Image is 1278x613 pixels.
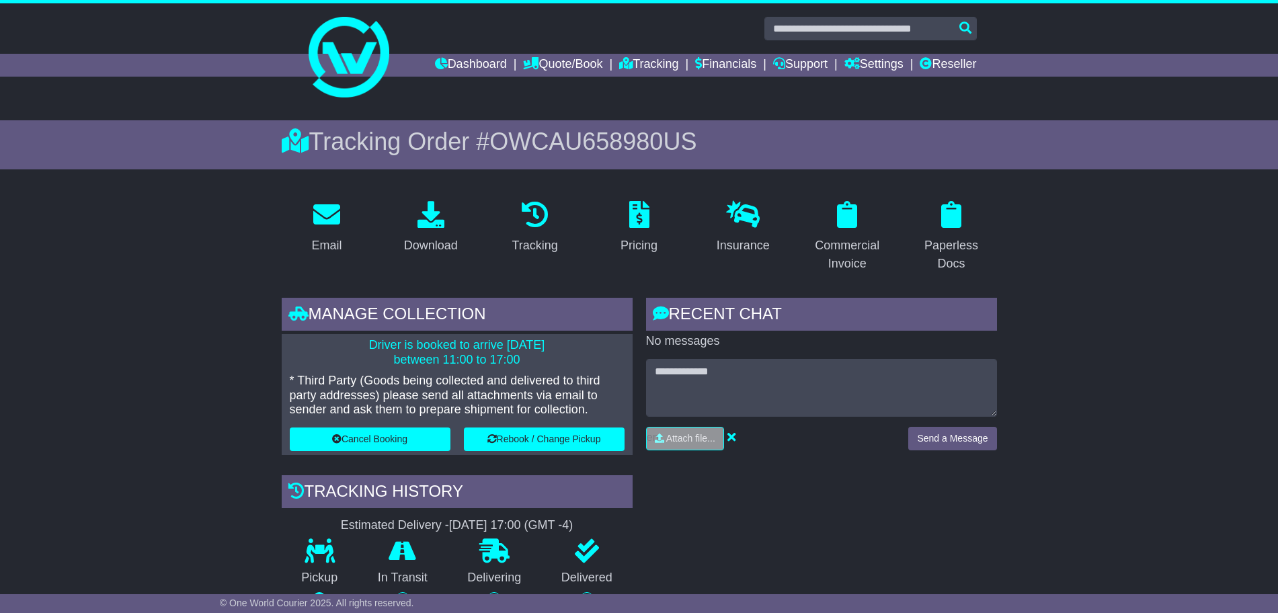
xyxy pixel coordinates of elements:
[802,196,893,278] a: Commercial Invoice
[811,237,884,273] div: Commercial Invoice
[282,571,358,585] p: Pickup
[282,475,633,512] div: Tracking history
[773,54,828,77] a: Support
[489,128,696,155] span: OWCAU658980US
[646,334,997,349] p: No messages
[290,374,625,417] p: * Third Party (Goods being collected and delivered to third party addresses) please send all atta...
[464,427,625,451] button: Rebook / Change Pickup
[282,127,997,156] div: Tracking Order #
[449,518,573,533] div: [DATE] 17:00 (GMT -4)
[282,518,633,533] div: Estimated Delivery -
[621,237,657,255] div: Pricing
[920,54,976,77] a: Reseller
[290,338,625,367] p: Driver is booked to arrive [DATE] between 11:00 to 17:00
[646,298,997,334] div: RECENT CHAT
[290,427,450,451] button: Cancel Booking
[311,237,342,255] div: Email
[282,298,633,334] div: Manage collection
[908,427,996,450] button: Send a Message
[619,54,678,77] a: Tracking
[503,196,566,259] a: Tracking
[435,54,507,77] a: Dashboard
[303,196,350,259] a: Email
[523,54,602,77] a: Quote/Book
[512,237,557,255] div: Tracking
[708,196,778,259] a: Insurance
[695,54,756,77] a: Financials
[404,237,458,255] div: Download
[844,54,904,77] a: Settings
[220,598,414,608] span: © One World Courier 2025. All rights reserved.
[915,237,988,273] div: Paperless Docs
[612,196,666,259] a: Pricing
[448,571,542,585] p: Delivering
[541,571,633,585] p: Delivered
[906,196,997,278] a: Paperless Docs
[395,196,467,259] a: Download
[717,237,770,255] div: Insurance
[358,571,448,585] p: In Transit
